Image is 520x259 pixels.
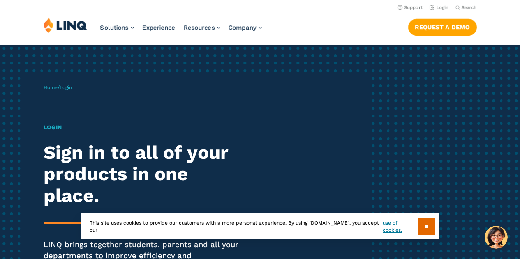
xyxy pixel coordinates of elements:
h1: Login [44,123,244,132]
a: Home [44,85,58,90]
a: use of cookies. [383,219,418,234]
a: Support [398,5,423,10]
a: Experience [142,24,176,31]
a: Company [229,24,262,31]
nav: Button Navigation [408,17,477,35]
span: Search [462,5,477,10]
button: Hello, have a question? Let’s chat. [485,226,508,249]
a: Solutions [100,24,134,31]
span: Solutions [100,24,129,31]
img: LINQ | K‑12 Software [44,17,87,33]
button: Open Search Bar [455,5,477,11]
nav: Primary Navigation [100,17,262,44]
a: Resources [184,24,220,31]
span: Company [229,24,257,31]
div: This site uses cookies to provide our customers with a more personal experience. By using [DOMAIN... [81,213,439,239]
span: / [44,85,72,90]
span: Login [60,85,72,90]
h2: Sign in to all of your products in one place. [44,142,244,207]
span: Resources [184,24,215,31]
a: Request a Demo [408,19,477,35]
a: Login [430,5,449,10]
